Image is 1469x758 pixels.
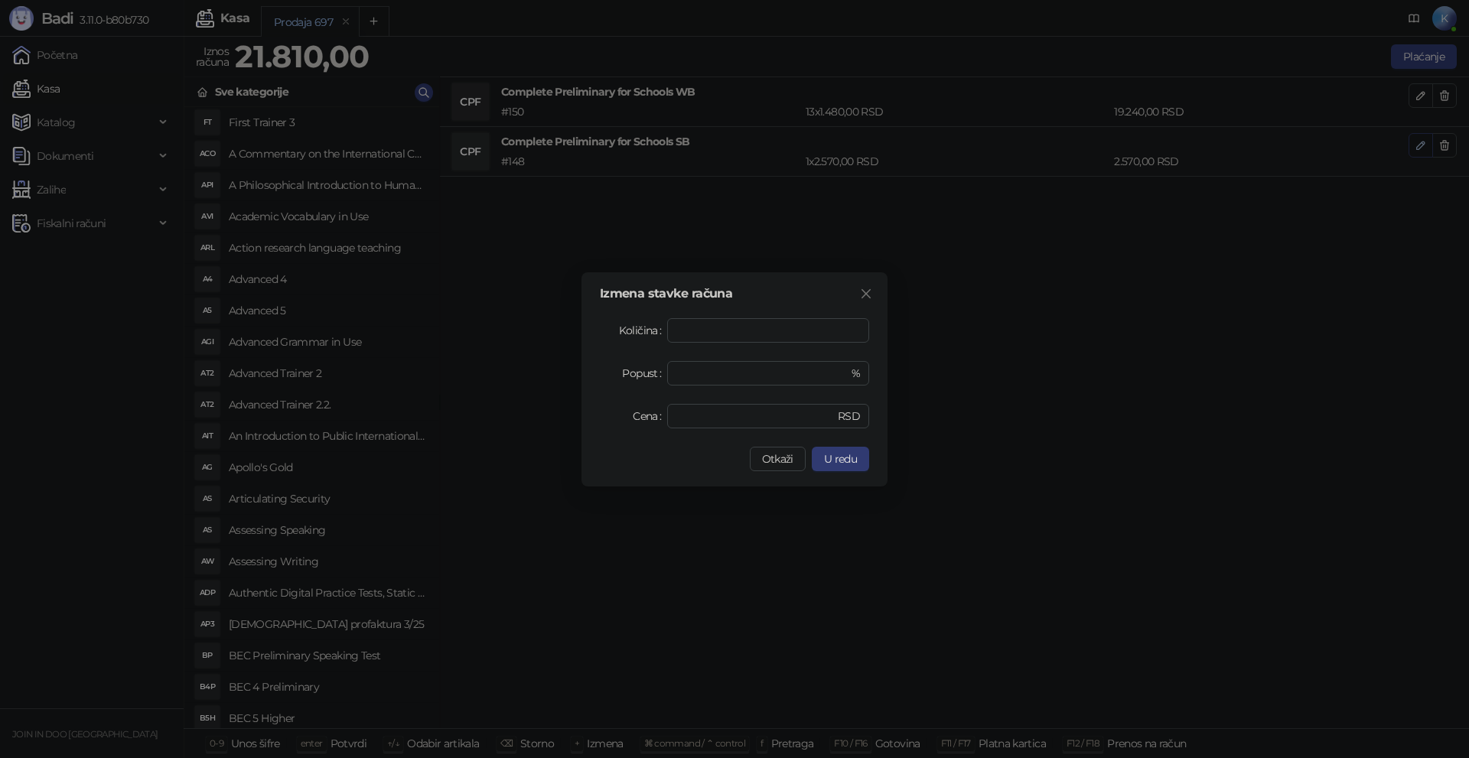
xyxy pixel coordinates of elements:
[860,288,872,300] span: close
[762,452,793,466] span: Otkaži
[633,404,667,428] label: Cena
[676,405,835,428] input: Cena
[622,361,667,386] label: Popust
[854,281,878,306] button: Close
[854,288,878,300] span: Zatvori
[676,362,849,385] input: Popust
[750,447,806,471] button: Otkaži
[812,447,869,471] button: U redu
[600,288,869,300] div: Izmena stavke računa
[668,319,868,342] input: Količina
[824,452,857,466] span: U redu
[619,318,667,343] label: Količina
